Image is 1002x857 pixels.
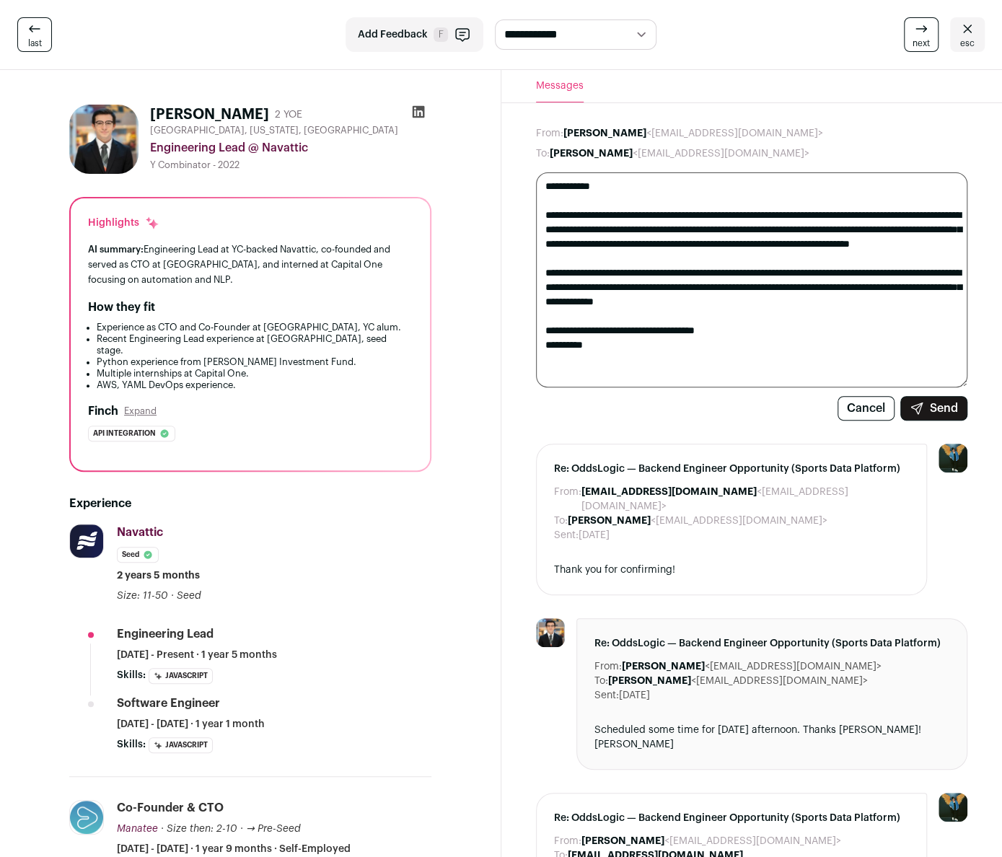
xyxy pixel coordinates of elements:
span: 2 years 5 months [117,568,200,583]
dt: From: [536,126,563,141]
button: Messages [536,70,584,102]
img: 12031951-medium_jpg [939,793,967,822]
div: Co-Founder & CTO [117,800,224,816]
div: Y Combinator - 2022 [150,159,431,171]
dt: To: [594,674,608,688]
span: · [171,589,174,603]
li: Seed [117,547,159,563]
dt: From: [554,834,581,848]
span: Size: 11-50 [117,591,168,601]
dd: <[EMAIL_ADDRESS][DOMAIN_NAME]> [550,146,809,161]
b: [EMAIL_ADDRESS][DOMAIN_NAME] [581,487,757,497]
span: F [434,27,448,42]
dd: <[EMAIL_ADDRESS][DOMAIN_NAME]> [608,674,868,688]
span: → Pre-Seed [246,824,301,834]
div: Engineering Lead @ Navattic [150,139,431,157]
img: c4b0be4c38ab8399d80c8e03c03b3dbb3399dc19c54a481cffd7c45382b4590e.png [70,801,103,834]
dd: [DATE] [579,528,610,542]
li: AWS, YAML DevOps experience. [97,379,413,391]
div: Scheduled some time for [DATE] afternoon. Thanks [PERSON_NAME]! [PERSON_NAME] [594,723,950,752]
dd: <[EMAIL_ADDRESS][DOMAIN_NAME]> [563,126,823,141]
dt: To: [554,514,568,528]
a: last [17,17,52,52]
b: [PERSON_NAME] [608,676,691,686]
li: JavaScript [149,737,213,753]
dt: From: [594,659,622,674]
span: Seed [177,591,201,601]
button: Add Feedback F [346,17,483,52]
span: Skills: [117,668,146,682]
b: [PERSON_NAME] [550,149,633,159]
span: · [240,822,243,836]
dd: [DATE] [619,688,650,703]
span: [GEOGRAPHIC_DATA], [US_STATE], [GEOGRAPHIC_DATA] [150,125,398,136]
span: · Size then: 2-10 [161,824,237,834]
h2: Experience [69,495,431,512]
dd: <[EMAIL_ADDRESS][DOMAIN_NAME]> [568,514,827,528]
button: Expand [124,405,157,417]
b: [PERSON_NAME] [622,662,705,672]
dd: <[EMAIL_ADDRESS][DOMAIN_NAME]> [622,659,882,674]
div: Software Engineer [117,695,220,711]
div: Highlights [88,216,159,230]
span: esc [960,38,975,49]
dt: Sent: [554,528,579,542]
span: [DATE] - [DATE] · 1 year 9 months · Self-Employed [117,842,351,856]
span: last [28,38,42,49]
span: AI summary: [88,245,144,254]
span: [DATE] - Present · 1 year 5 months [117,648,277,662]
span: Re: OddsLogic — Backend Engineer Opportunity (Sports Data Platform) [594,636,950,651]
button: Send [900,396,967,421]
span: Re: OddsLogic — Backend Engineer Opportunity (Sports Data Platform) [554,462,910,476]
dt: From: [554,485,581,514]
span: Api integration [93,426,156,441]
h1: [PERSON_NAME] [150,105,269,125]
dd: <[EMAIL_ADDRESS][DOMAIN_NAME]> [581,485,910,514]
dt: To: [536,146,550,161]
span: next [913,38,930,49]
img: 12031951-medium_jpg [939,444,967,473]
li: Recent Engineering Lead experience at [GEOGRAPHIC_DATA], seed stage. [97,333,413,356]
li: JavaScript [149,668,213,684]
img: f2c1c23bb0d96570219cb48a6948e91aa097241a79c3ebb4e4aa140d13a29bcd.png [70,524,103,558]
span: Add Feedback [358,27,428,42]
a: esc [950,17,985,52]
h2: Finch [88,403,118,420]
li: Python experience from [PERSON_NAME] Investment Fund. [97,356,413,368]
div: Engineering Lead [117,626,214,642]
b: [PERSON_NAME] [563,128,646,139]
b: [PERSON_NAME] [568,516,651,526]
span: Manatee [117,824,158,834]
button: Cancel [838,396,895,421]
li: Multiple internships at Capital One. [97,368,413,379]
div: Engineering Lead at YC-backed Navattic, co-founded and served as CTO at [GEOGRAPHIC_DATA], and in... [88,242,413,287]
img: f751a64c60c51a958c0c1212c8911d92f8b5b21c1da794648c91556c3e71836e.jpg [536,618,565,647]
b: [PERSON_NAME] [581,836,664,846]
span: [DATE] - [DATE] · 1 year 1 month [117,717,265,731]
a: next [904,17,939,52]
img: f751a64c60c51a958c0c1212c8911d92f8b5b21c1da794648c91556c3e71836e.jpg [69,105,139,174]
li: Experience as CTO and Co-Founder at [GEOGRAPHIC_DATA], YC alum. [97,322,413,333]
dt: Sent: [594,688,619,703]
h2: How they fit [88,299,155,316]
dd: <[EMAIL_ADDRESS][DOMAIN_NAME]> [581,834,841,848]
span: Re: OddsLogic — Backend Engineer Opportunity (Sports Data Platform) [554,811,910,825]
span: Skills: [117,737,146,752]
div: Thank you for confirming! [554,563,910,577]
span: Navattic [117,527,163,538]
div: 2 YOE [275,107,302,122]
